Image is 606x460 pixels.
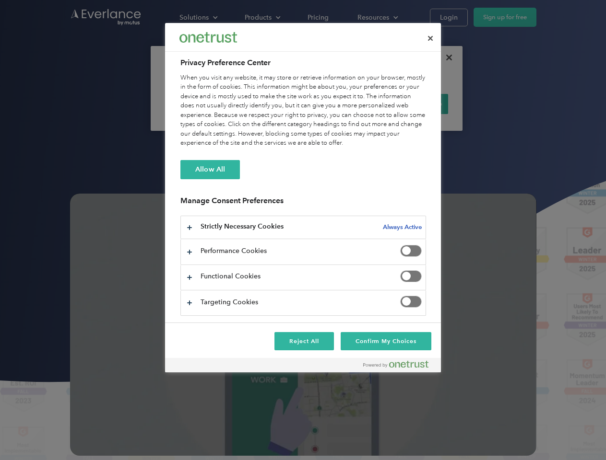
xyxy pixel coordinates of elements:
input: Submit [71,57,119,77]
button: Reject All [274,332,334,350]
h2: Privacy Preference Center [180,57,426,69]
button: Allow All [180,160,240,179]
button: Confirm My Choices [341,332,431,350]
div: Everlance [179,28,237,47]
div: Privacy Preference Center [165,23,441,372]
h3: Manage Consent Preferences [180,196,426,211]
div: When you visit any website, it may store or retrieve information on your browser, mostly in the f... [180,73,426,148]
img: Powered by OneTrust Opens in a new Tab [363,360,428,368]
a: Powered by OneTrust Opens in a new Tab [363,360,436,372]
button: Close [420,28,441,49]
img: Everlance [179,32,237,42]
div: Preference center [165,23,441,372]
